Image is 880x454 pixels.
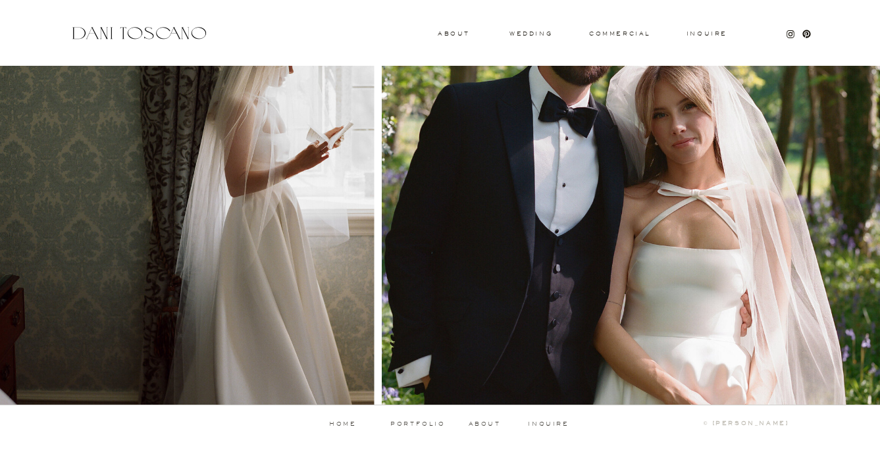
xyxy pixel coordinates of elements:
[469,421,505,427] a: about
[438,31,467,36] a: About
[528,421,570,428] a: inquire
[589,31,650,36] a: commercial
[509,31,552,36] a: wedding
[704,420,789,426] b: © [PERSON_NAME]
[311,421,376,427] a: home
[686,31,728,38] a: Inquire
[646,420,789,427] a: © [PERSON_NAME]
[386,421,451,427] a: portfolio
